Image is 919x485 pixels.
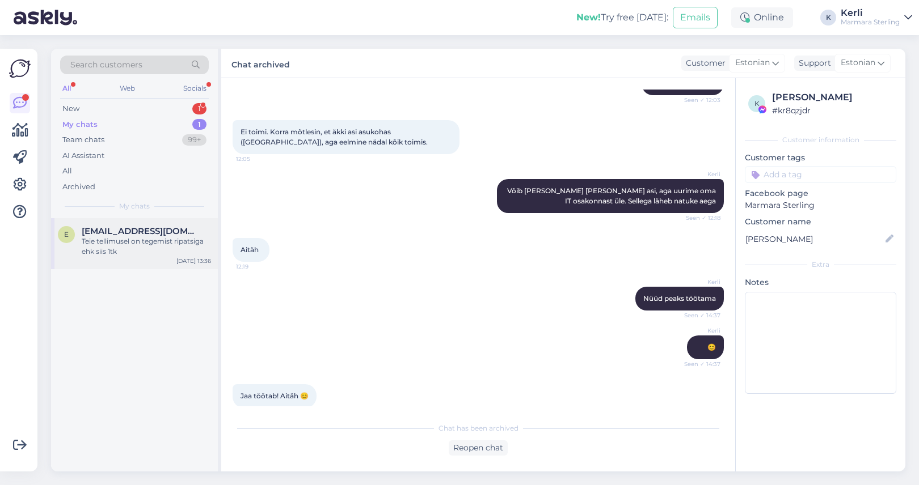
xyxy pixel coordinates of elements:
[678,311,720,320] span: Seen ✓ 14:37
[841,8,900,18] div: Kerli
[678,170,720,178] span: Kerli
[745,188,896,199] p: Facebook page
[678,96,720,104] span: Seen ✓ 12:03
[745,135,896,145] div: Customer information
[117,81,137,96] div: Web
[64,230,69,239] span: e
[794,57,831,69] div: Support
[9,58,31,79] img: Askly Logo
[678,326,720,335] span: Kerli
[236,155,279,163] span: 12:05
[707,343,716,351] span: 😊
[62,103,79,114] div: New
[449,440,508,456] div: Reopen chat
[82,236,211,257] div: Teie tellimusel on tegemist ripatsiga ehk siis 1tk
[62,165,72,177] div: All
[231,56,290,71] label: Chat archived
[678,278,720,286] span: Kerli
[236,262,279,271] span: 12:19
[731,7,793,28] div: Online
[841,8,912,27] a: KerliMarmara Sterling
[507,186,718,205] span: Võib [PERSON_NAME] [PERSON_NAME] asi, aga uurime oma IT osakonnast üle. Sellega läheb natuke aega
[745,259,896,270] div: Extra
[820,10,836,25] div: K
[241,245,259,254] span: Aitäh
[772,104,893,117] div: # kr8qzjdr
[62,181,95,193] div: Archived
[643,294,716,303] span: Nüüd peaks töötama
[192,103,206,114] div: 1
[192,119,206,130] div: 1
[241,392,309,400] span: Jaa töötab! Aitäh 😊
[745,199,896,211] p: Marmara Sterling
[681,57,726,69] div: Customer
[745,166,896,183] input: Add a tag
[70,59,142,71] span: Search customers
[82,226,200,236] span: evelipeedoson@gmail.com
[745,152,896,164] p: Customer tags
[62,150,104,161] div: AI Assistant
[745,216,896,228] p: Customer name
[745,276,896,288] p: Notes
[678,214,720,222] span: Seen ✓ 12:18
[439,423,518,433] span: Chat has been archived
[735,57,770,69] span: Estonian
[772,91,893,104] div: [PERSON_NAME]
[176,257,211,265] div: [DATE] 13:36
[576,12,601,23] b: New!
[181,81,209,96] div: Socials
[241,127,428,146] span: Ei toimi. Korra mõtlesin, et äkki asi asukohas ([GEOGRAPHIC_DATA]), aga eelmine nädal kõik toimis.
[62,134,104,146] div: Team chats
[754,99,760,108] span: k
[182,134,206,146] div: 99+
[576,11,668,24] div: Try free [DATE]:
[60,81,73,96] div: All
[678,360,720,368] span: Seen ✓ 14:37
[841,18,900,27] div: Marmara Sterling
[673,7,718,28] button: Emails
[119,201,150,211] span: My chats
[841,57,875,69] span: Estonian
[62,119,98,130] div: My chats
[745,233,883,245] input: Add name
